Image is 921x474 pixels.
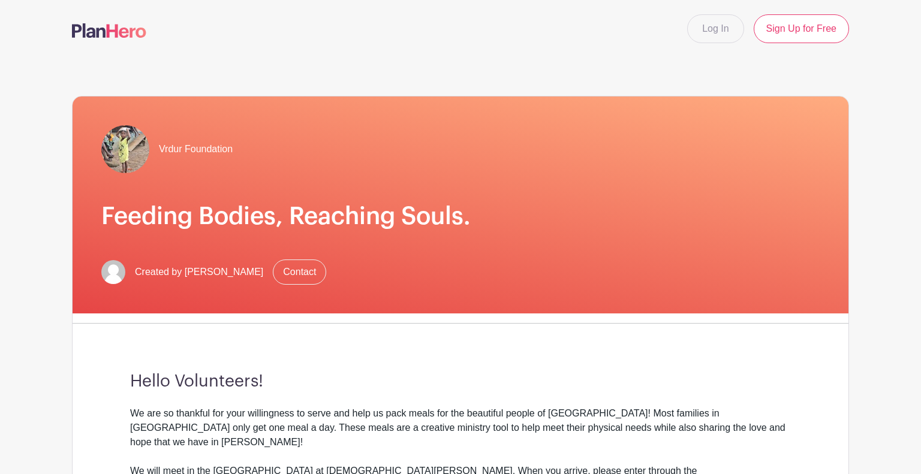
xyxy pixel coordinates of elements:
[101,260,125,284] img: default-ce2991bfa6775e67f084385cd625a349d9dcbb7a52a09fb2fda1e96e2d18dcdb.png
[130,372,791,392] h3: Hello Volunteers!
[101,125,149,173] img: IMG_4881.jpeg
[101,202,820,231] h1: Feeding Bodies, Reaching Souls.
[273,259,326,285] a: Contact
[72,23,146,38] img: logo-507f7623f17ff9eddc593b1ce0a138ce2505c220e1c5a4e2b4648c50719b7d32.svg
[687,14,744,43] a: Log In
[159,142,233,156] span: Vrdur Foundation
[754,14,849,43] a: Sign Up for Free
[135,265,263,279] span: Created by [PERSON_NAME]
